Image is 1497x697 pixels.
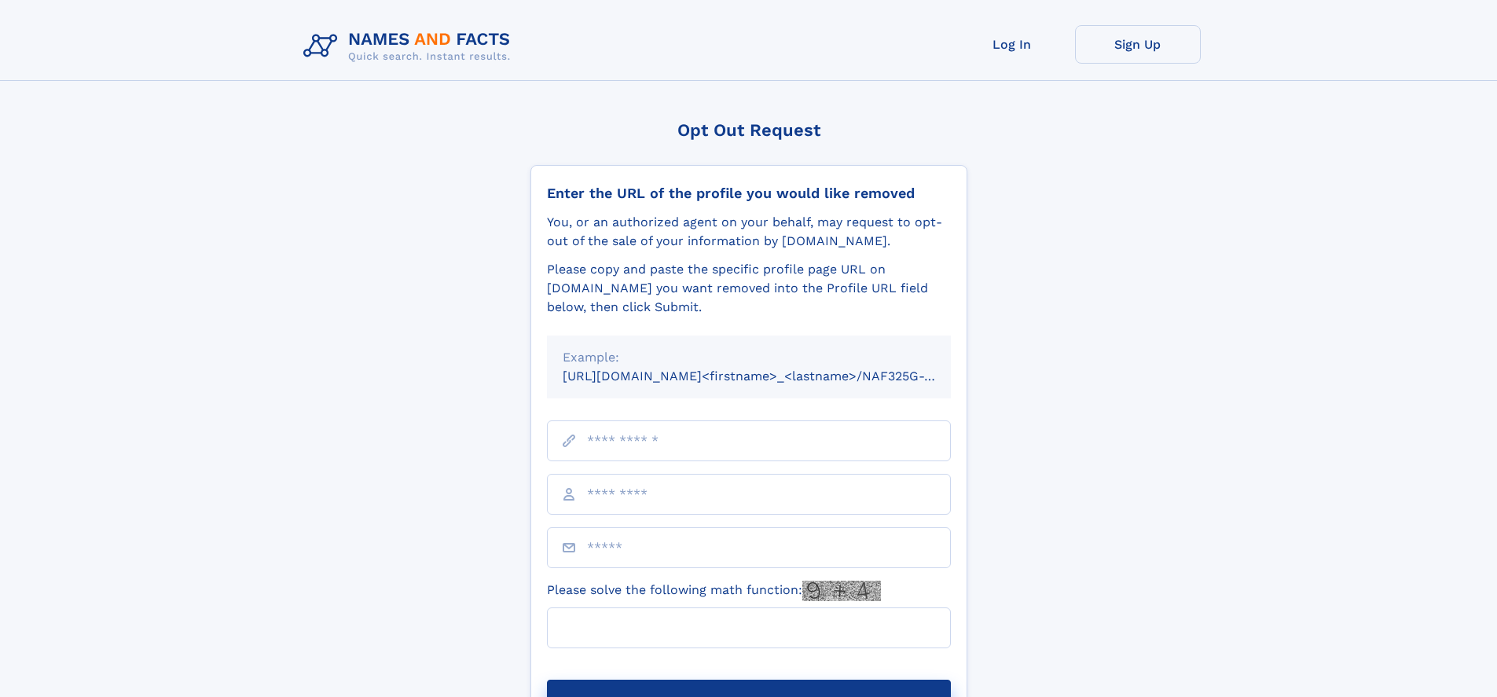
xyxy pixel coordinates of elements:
[547,581,881,601] label: Please solve the following math function:
[547,213,951,251] div: You, or an authorized agent on your behalf, may request to opt-out of the sale of your informatio...
[949,25,1075,64] a: Log In
[547,260,951,317] div: Please copy and paste the specific profile page URL on [DOMAIN_NAME] you want removed into the Pr...
[563,369,981,383] small: [URL][DOMAIN_NAME]<firstname>_<lastname>/NAF325G-xxxxxxxx
[530,120,967,140] div: Opt Out Request
[1075,25,1201,64] a: Sign Up
[297,25,523,68] img: Logo Names and Facts
[547,185,951,202] div: Enter the URL of the profile you would like removed
[563,348,935,367] div: Example:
